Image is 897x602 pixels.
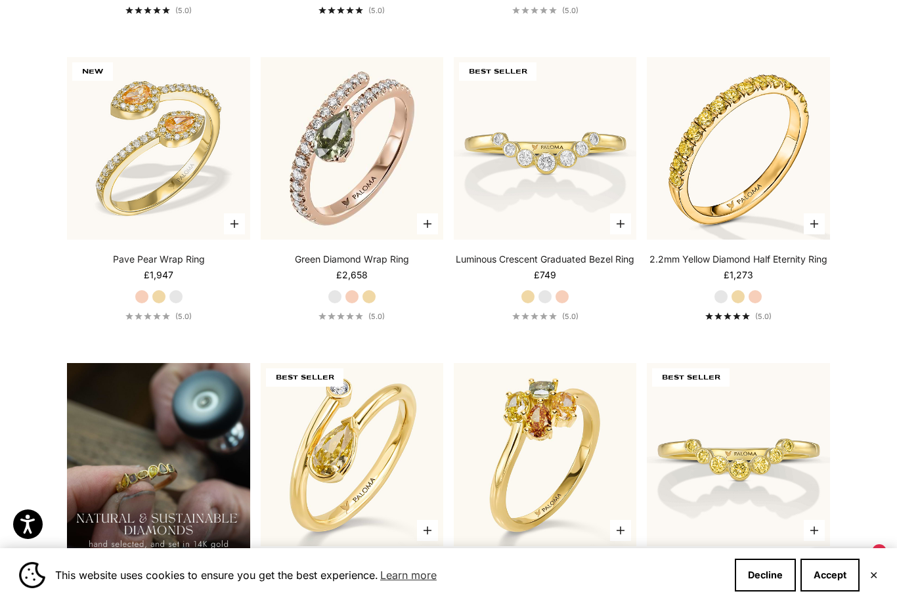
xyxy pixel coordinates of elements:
span: BEST SELLER [459,62,536,81]
span: (5.0) [368,312,385,321]
div: 5.0 out of 5.0 stars [318,312,363,320]
span: NEW [72,62,113,81]
img: #YellowGold [454,363,636,546]
img: #RoseGold [261,57,443,240]
sale-price: £749 [534,269,556,282]
span: BEST SELLER [652,368,730,387]
sale-price: £2,658 [336,269,368,282]
a: 5.0 out of 5.0 stars(5.0) [512,312,579,321]
button: Accept [800,559,860,591]
a: 2.2mm Yellow Diamond Half Eternity Ring [649,253,827,266]
a: 5.0 out of 5.0 stars(5.0) [512,6,579,15]
span: (5.0) [562,6,579,15]
img: Cookie banner [19,562,45,588]
span: (5.0) [368,6,385,15]
img: #YellowGold [647,57,829,240]
a: Green Diamond Wrap Ring [295,253,409,266]
a: 5.0 out of 5.0 stars(5.0) [125,312,192,321]
span: BEST SELLER [266,368,343,387]
button: Close [869,571,878,579]
div: 5.0 out of 5.0 stars [512,7,557,14]
img: #YellowGold [454,57,636,240]
a: Learn more [378,565,439,585]
sale-price: £1,947 [144,269,173,282]
div: 5.0 out of 5.0 stars [125,7,170,14]
img: #YellowGold [647,363,829,546]
span: (5.0) [175,312,192,321]
a: 5.0 out of 5.0 stars(5.0) [318,6,385,15]
span: This website uses cookies to ensure you get the best experience. [55,565,724,585]
div: 5.0 out of 5.0 stars [318,7,363,14]
img: #YellowGold [261,363,443,546]
a: Luminous Crescent Graduated Bezel Ring [456,253,634,266]
a: 5.0 out of 5.0 stars(5.0) [318,312,385,321]
div: 5.0 out of 5.0 stars [512,312,557,320]
button: Decline [735,559,796,591]
span: (5.0) [755,312,772,321]
a: Pave Pear Wrap Ring [113,253,205,266]
a: 5.0 out of 5.0 stars(5.0) [705,312,772,321]
img: #YellowGold [67,57,250,240]
a: 5.0 out of 5.0 stars(5.0) [125,6,192,15]
span: (5.0) [562,312,579,321]
sale-price: £1,273 [724,269,753,282]
div: 5.0 out of 5.0 stars [125,312,170,320]
div: 5.0 out of 5.0 stars [705,312,750,320]
span: (5.0) [175,6,192,15]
